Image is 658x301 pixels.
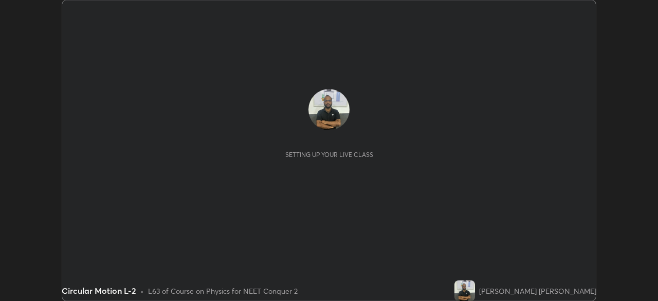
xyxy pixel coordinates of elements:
[308,89,350,130] img: e04d73a994264d18b7f449a5a63260c4.jpg
[285,151,373,158] div: Setting up your live class
[479,286,596,296] div: [PERSON_NAME] [PERSON_NAME]
[62,285,136,297] div: Circular Motion L-2
[140,286,144,296] div: •
[454,280,475,301] img: e04d73a994264d18b7f449a5a63260c4.jpg
[148,286,298,296] div: L63 of Course on Physics for NEET Conquer 2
